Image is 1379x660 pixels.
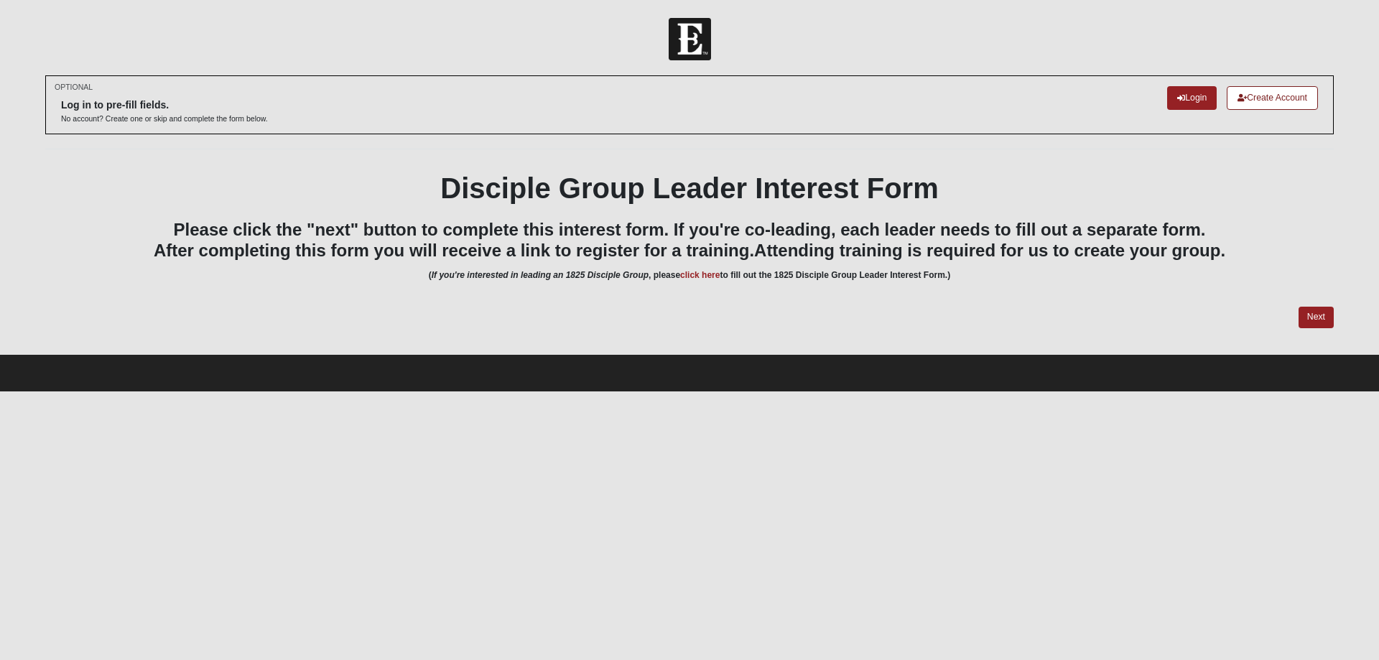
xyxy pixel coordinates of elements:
a: Create Account [1227,86,1318,110]
a: Login [1167,86,1217,110]
h3: Please click the "next" button to complete this interest form. If you're co-leading, each leader ... [45,220,1334,261]
i: If you're interested in leading an 1825 Disciple Group [432,270,649,280]
a: Next [1299,307,1334,327]
span: Attending training is required for us to create your group. [754,241,1225,260]
p: No account? Create one or skip and complete the form below. [61,113,268,124]
h6: ( , please to fill out the 1825 Disciple Group Leader Interest Form.) [45,270,1334,280]
a: click here [680,270,720,280]
h6: Log in to pre-fill fields. [61,99,268,111]
img: Church of Eleven22 Logo [669,18,711,60]
b: Disciple Group Leader Interest Form [440,172,939,204]
small: OPTIONAL [55,82,93,93]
